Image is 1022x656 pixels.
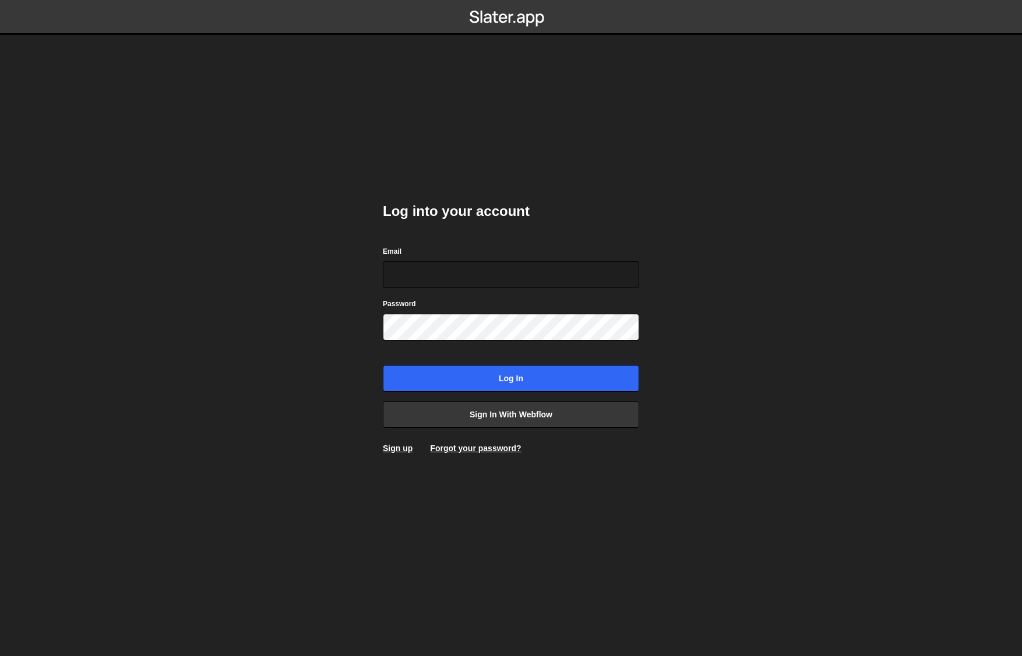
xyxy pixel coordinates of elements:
[383,246,401,257] label: Email
[430,444,521,453] a: Forgot your password?
[383,298,416,310] label: Password
[383,401,639,428] a: Sign in with Webflow
[383,202,639,221] h2: Log into your account
[383,365,639,392] input: Log in
[383,444,413,453] a: Sign up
